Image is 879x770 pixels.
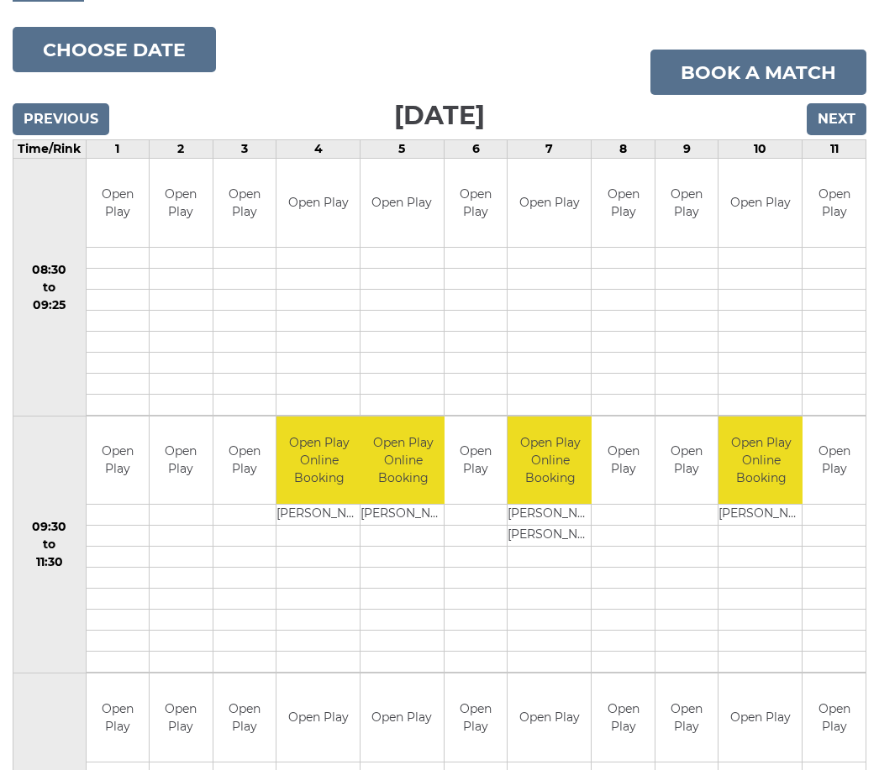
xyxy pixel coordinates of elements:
[803,160,866,248] td: Open Play
[150,141,213,160] td: 2
[361,160,444,248] td: Open Play
[508,141,592,160] td: 7
[276,417,361,505] td: Open Play Online Booking
[445,417,508,505] td: Open Play
[213,417,276,505] td: Open Play
[276,505,361,526] td: [PERSON_NAME]
[276,674,360,762] td: Open Play
[592,141,655,160] td: 8
[655,417,718,505] td: Open Play
[655,141,718,160] td: 9
[650,50,866,96] a: Book a match
[213,674,276,762] td: Open Play
[13,160,87,417] td: 08:30 to 09:25
[13,141,87,160] td: Time/Rink
[87,417,150,505] td: Open Play
[445,160,508,248] td: Open Play
[803,141,866,160] td: 11
[213,141,276,160] td: 3
[361,505,445,526] td: [PERSON_NAME]
[150,417,213,505] td: Open Play
[508,417,592,505] td: Open Play Online Booking
[508,526,592,547] td: [PERSON_NAME]
[276,160,360,248] td: Open Play
[655,674,718,762] td: Open Play
[361,141,445,160] td: 5
[86,141,150,160] td: 1
[592,417,655,505] td: Open Play
[13,28,216,73] button: Choose date
[803,417,866,505] td: Open Play
[13,416,87,674] td: 09:30 to 11:30
[592,160,655,248] td: Open Play
[807,104,866,136] input: Next
[150,160,213,248] td: Open Play
[718,417,803,505] td: Open Play Online Booking
[718,141,803,160] td: 10
[803,674,866,762] td: Open Play
[444,141,508,160] td: 6
[718,674,802,762] td: Open Play
[445,674,508,762] td: Open Play
[87,160,150,248] td: Open Play
[361,674,444,762] td: Open Play
[13,104,109,136] input: Previous
[87,674,150,762] td: Open Play
[213,160,276,248] td: Open Play
[276,141,361,160] td: 4
[508,160,591,248] td: Open Play
[592,674,655,762] td: Open Play
[508,674,591,762] td: Open Play
[508,505,592,526] td: [PERSON_NAME]
[361,417,445,505] td: Open Play Online Booking
[150,674,213,762] td: Open Play
[655,160,718,248] td: Open Play
[718,505,803,526] td: [PERSON_NAME]
[718,160,802,248] td: Open Play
